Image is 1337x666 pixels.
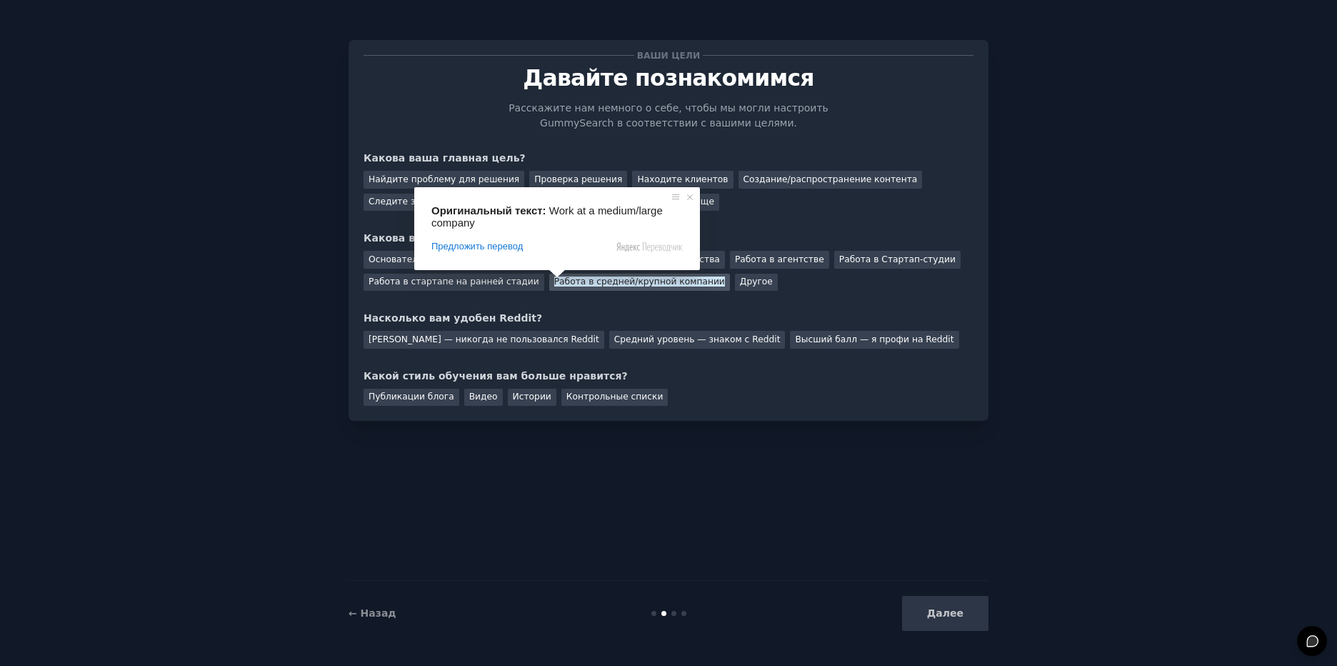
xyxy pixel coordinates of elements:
[637,51,701,61] ya-tr-span: Ваши цели
[637,174,728,184] ya-tr-span: Находите клиентов
[614,334,781,344] ya-tr-span: Средний уровень — знаком с Reddit
[369,334,599,344] ya-tr-span: [PERSON_NAME] — никогда не пользовался Reddit
[566,392,664,402] ya-tr-span: Контрольные списки
[369,197,496,207] ya-tr-span: Следите за [PERSON_NAME]
[369,254,469,264] ya-tr-span: Основатель стартапа
[369,392,454,402] ya-tr-span: Публикации блога
[469,392,498,402] ya-tr-span: Видео
[349,607,396,619] a: ← Назад
[523,65,814,91] ya-tr-span: Давайте познакомимся
[431,240,523,253] span: Предложить перевод
[554,277,725,287] ya-tr-span: Работа в средней/крупной компании
[735,254,824,264] ya-tr-span: Работа в агентстве
[364,370,628,382] ya-tr-span: Какой стиль обучения вам больше нравится?
[431,204,546,217] span: Оригинальный текст:
[369,174,519,184] ya-tr-span: Найдите проблему для решения
[431,204,666,229] span: Work at a medium/large company
[740,277,773,287] ya-tr-span: Другое
[839,254,956,264] ya-tr-span: Работа в Стартап-студии
[743,174,918,184] ya-tr-span: Создание/распространение контента
[509,102,828,129] ya-tr-span: Расскажите нам немного о себе, чтобы мы могли настроить GummySearch в соответствии с вашими целями.
[364,312,542,324] ya-tr-span: Насколько вам удобен Reddit?
[513,392,551,402] ya-tr-span: Истории
[369,277,539,287] ya-tr-span: Работа в стартапе на ранней стадии
[534,174,622,184] ya-tr-span: Проверка решения
[795,334,953,344] ya-tr-span: Высший балл — я профи на Reddit
[364,152,526,164] ya-tr-span: Какова ваша главная цель?
[364,232,476,244] ya-tr-span: Какова ваша роль?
